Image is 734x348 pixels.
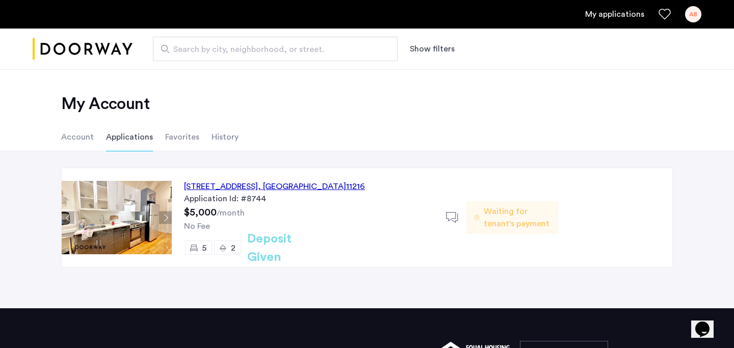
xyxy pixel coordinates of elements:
[247,230,328,266] h2: Deposit Given
[659,8,671,20] a: Favorites
[184,180,365,193] div: [STREET_ADDRESS] 11216
[691,307,724,338] iframe: chat widget
[585,8,644,20] a: My application
[258,182,346,191] span: , [GEOGRAPHIC_DATA]
[410,43,455,55] button: Show or hide filters
[685,6,701,22] div: AB
[173,43,369,56] span: Search by city, neighborhood, or street.
[184,193,434,205] div: Application Id: #8744
[33,30,133,68] img: logo
[484,205,550,230] span: Waiting for tenant's payment
[62,211,74,224] button: Previous apartment
[184,222,210,230] span: No Fee
[159,211,172,224] button: Next apartment
[33,30,133,68] a: Cazamio logo
[231,244,235,252] span: 2
[217,209,245,217] sub: /month
[202,244,206,252] span: 5
[61,94,673,114] h2: My Account
[184,207,217,218] span: $5,000
[106,123,153,151] li: Applications
[153,37,398,61] input: Apartment Search
[212,123,239,151] li: History
[62,181,172,254] img: Apartment photo
[61,123,94,151] li: Account
[165,123,199,151] li: Favorites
